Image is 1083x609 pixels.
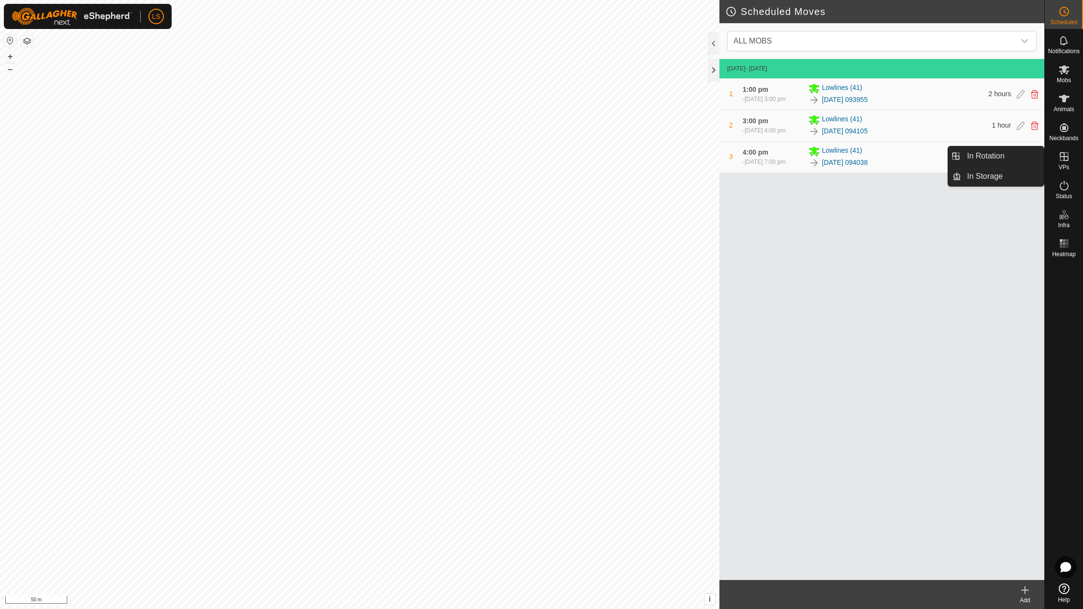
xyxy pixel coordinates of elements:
span: 2 [729,121,733,129]
span: [DATE] 7:00 pm [745,159,785,165]
button: Map Layers [21,35,33,47]
span: Lowlines (41) [822,145,862,157]
span: 4:00 pm [743,148,768,156]
span: Help [1058,597,1070,603]
span: Lowlines (41) [822,114,862,126]
a: Privacy Policy [322,596,358,605]
span: 1:00 pm [743,86,768,93]
img: To [808,157,820,169]
span: In Rotation [967,150,1004,162]
span: In Storage [967,171,1003,182]
span: Notifications [1048,48,1080,54]
span: Schedules [1050,19,1077,25]
span: VPs [1058,164,1069,170]
span: - [DATE] [746,65,767,72]
span: [DATE] [727,65,746,72]
span: i [709,595,711,603]
div: Add [1006,596,1044,605]
span: Lowlines (41) [822,83,862,94]
a: [DATE] 093955 [822,95,868,105]
span: [DATE] 3:00 pm [745,96,785,102]
li: In Rotation [948,146,1044,166]
span: Status [1055,193,1072,199]
button: – [4,63,16,75]
span: 1 [729,90,733,98]
h2: Scheduled Moves [725,6,1044,17]
span: [DATE] 4:00 pm [745,127,785,134]
span: ALL MOBS [730,31,1015,51]
button: i [704,594,715,605]
a: [DATE] 094105 [822,126,868,136]
li: In Storage [948,167,1044,186]
div: - [743,158,785,166]
div: dropdown trigger [1015,31,1034,51]
a: [DATE] 094038 [822,158,868,168]
a: Help [1045,580,1083,607]
span: 2 hours [989,90,1011,98]
span: 3:00 pm [743,117,768,125]
span: Infra [1058,222,1069,228]
span: 3 [729,153,733,160]
div: - [743,95,785,103]
img: Gallagher Logo [12,8,132,25]
span: Heatmap [1052,251,1076,257]
span: Mobs [1057,77,1071,83]
img: To [808,126,820,137]
span: Animals [1054,106,1074,112]
button: + [4,51,16,62]
img: To [808,94,820,106]
a: In Rotation [961,146,1044,166]
span: ALL MOBS [733,37,772,45]
a: Contact Us [369,596,398,605]
button: Reset Map [4,35,16,46]
div: - [743,126,785,135]
span: 1 hour [992,121,1011,129]
span: LS [152,12,160,22]
span: Neckbands [1049,135,1078,141]
a: In Storage [961,167,1044,186]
